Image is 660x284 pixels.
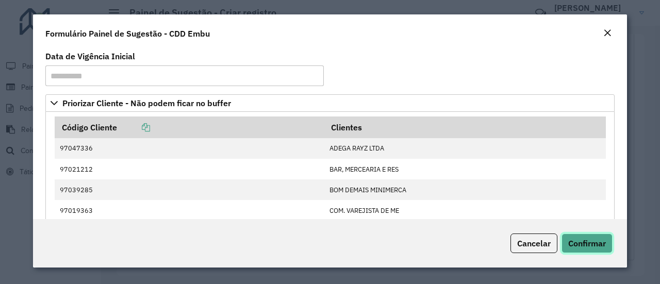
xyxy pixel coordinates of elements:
em: Fechar [603,29,612,37]
td: 97019363 [55,200,324,221]
td: 97047336 [55,138,324,159]
td: 97039285 [55,179,324,200]
span: Priorizar Cliente - Não podem ficar no buffer [62,99,231,107]
td: BAR, MERCEARIA E RES [324,159,605,179]
td: COM. VAREJISTA DE ME [324,200,605,221]
h4: Formulário Painel de Sugestão - CDD Embu [45,27,210,40]
th: Código Cliente [55,116,324,138]
td: BOM DEMAIS MINIMERCA [324,179,605,200]
span: Cancelar [517,238,551,248]
a: Copiar [117,122,150,132]
span: Confirmar [568,238,606,248]
label: Data de Vigência Inicial [45,50,135,62]
td: 97021212 [55,159,324,179]
td: ADEGA RAYZ LTDA [324,138,605,159]
button: Confirmar [562,233,613,253]
button: Cancelar [510,233,557,253]
a: Priorizar Cliente - Não podem ficar no buffer [45,94,615,112]
th: Clientes [324,116,605,138]
button: Close [600,27,615,40]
